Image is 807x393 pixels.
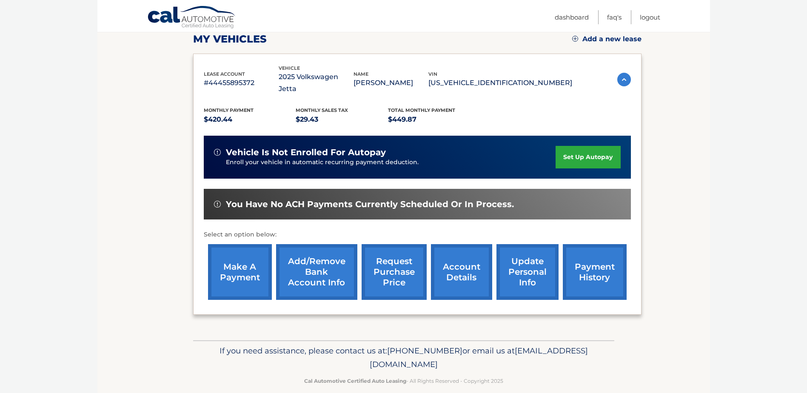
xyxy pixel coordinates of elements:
[563,244,627,300] a: payment history
[370,346,588,369] span: [EMAIL_ADDRESS][DOMAIN_NAME]
[276,244,357,300] a: Add/Remove bank account info
[204,114,296,125] p: $420.44
[147,6,237,30] a: Cal Automotive
[214,149,221,156] img: alert-white.svg
[204,71,245,77] span: lease account
[428,71,437,77] span: vin
[428,77,572,89] p: [US_VEHICLE_IDENTIFICATION_NUMBER]
[354,77,428,89] p: [PERSON_NAME]
[388,107,455,113] span: Total Monthly Payment
[199,376,609,385] p: - All Rights Reserved - Copyright 2025
[572,35,642,43] a: Add a new lease
[354,71,368,77] span: name
[607,10,622,24] a: FAQ's
[204,230,631,240] p: Select an option below:
[555,10,589,24] a: Dashboard
[296,107,348,113] span: Monthly sales Tax
[199,344,609,371] p: If you need assistance, please contact us at: or email us at
[226,158,556,167] p: Enroll your vehicle in automatic recurring payment deduction.
[640,10,660,24] a: Logout
[556,146,620,168] a: set up autopay
[204,107,254,113] span: Monthly Payment
[362,244,427,300] a: request purchase price
[214,201,221,208] img: alert-white.svg
[226,147,386,158] span: vehicle is not enrolled for autopay
[193,33,267,46] h2: my vehicles
[279,71,354,95] p: 2025 Volkswagen Jetta
[279,65,300,71] span: vehicle
[296,114,388,125] p: $29.43
[208,244,272,300] a: make a payment
[304,378,406,384] strong: Cal Automotive Certified Auto Leasing
[387,346,462,356] span: [PHONE_NUMBER]
[226,199,514,210] span: You have no ACH payments currently scheduled or in process.
[388,114,480,125] p: $449.87
[431,244,492,300] a: account details
[496,244,559,300] a: update personal info
[617,73,631,86] img: accordion-active.svg
[204,77,279,89] p: #44455895372
[572,36,578,42] img: add.svg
